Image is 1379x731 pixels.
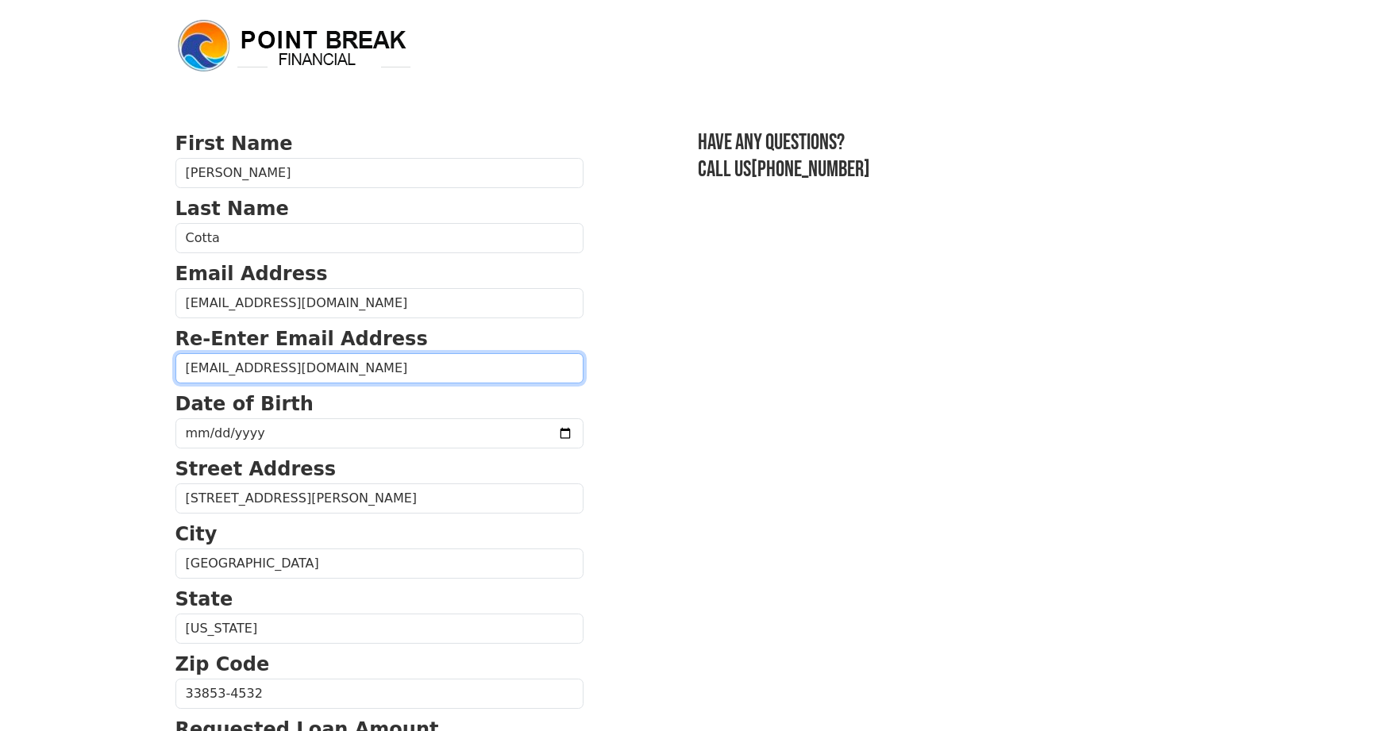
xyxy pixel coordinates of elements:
h3: Call us [698,156,1204,183]
input: Last Name [175,223,584,253]
strong: Email Address [175,263,328,285]
input: Re-Enter Email Address [175,353,584,383]
input: City [175,548,584,579]
strong: First Name [175,133,293,155]
strong: Street Address [175,458,337,480]
h3: Have any questions? [698,129,1204,156]
img: logo.png [175,17,414,75]
input: Street Address [175,483,584,514]
strong: City [175,523,218,545]
input: First Name [175,158,584,188]
a: [PHONE_NUMBER] [751,156,870,183]
strong: Zip Code [175,653,270,675]
strong: Date of Birth [175,393,314,415]
strong: Last Name [175,198,289,220]
strong: State [175,588,233,610]
input: Email Address [175,288,584,318]
input: Zip Code [175,679,584,709]
strong: Re-Enter Email Address [175,328,428,350]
